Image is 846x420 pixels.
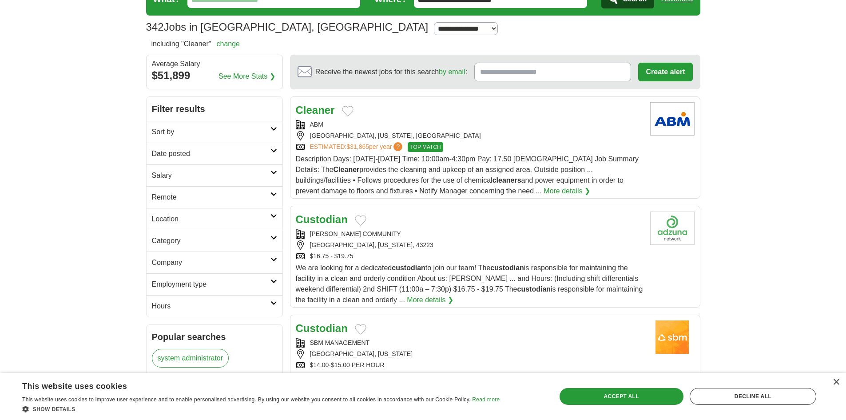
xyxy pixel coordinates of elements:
div: Accept all [560,388,683,405]
span: Receive the newest jobs for this search : [315,67,467,77]
span: 342 [146,19,164,35]
img: Company logo [650,212,695,245]
h2: Company [152,257,270,268]
strong: custodian [392,264,425,272]
span: $31,865 [346,143,369,150]
a: Hours [147,295,282,317]
a: Employment type [147,273,282,295]
a: More details ❯ [407,295,453,305]
h2: Filter results [147,97,282,121]
h1: Jobs in [GEOGRAPHIC_DATA], [GEOGRAPHIC_DATA] [146,21,429,33]
div: [GEOGRAPHIC_DATA], [US_STATE], [GEOGRAPHIC_DATA] [296,131,643,140]
button: Create alert [638,63,692,81]
div: Show details [22,404,500,413]
a: See More Stats ❯ [218,71,275,82]
a: change [217,40,240,48]
a: Category [147,230,282,252]
h2: Remote [152,192,270,203]
div: [PERSON_NAME] COMMUNITY [296,229,643,239]
h2: Employment type [152,279,270,290]
span: Show details [33,406,75,412]
div: Decline all [690,388,816,405]
a: Sort by [147,121,282,143]
span: TOP MATCH [408,142,443,152]
img: SBM Management logo [650,320,695,354]
a: Cleaner [296,104,335,116]
a: Read more, opens a new window [472,396,500,403]
img: ABM Industries logo [650,102,695,136]
a: More details ❯ [544,186,590,196]
button: Add to favorite jobs [342,106,353,116]
strong: custodian [517,285,551,293]
span: Description Days: [DATE]-[DATE] Time: 10:00am-4:30pm Pay: 17.50 [DEMOGRAPHIC_DATA] Job Summary De... [296,155,639,195]
a: Location [147,208,282,230]
div: Close [833,379,839,386]
div: $16.75 - $19.75 [296,252,643,261]
button: Add to favorite jobs [355,324,366,335]
a: Remote [147,186,282,208]
strong: Cleaner [334,166,360,173]
h2: Hours [152,301,270,312]
a: Company [147,252,282,273]
span: We are looking for a dedicated to join our team! The is responsible for maintaining the facility ... [296,264,643,304]
div: [GEOGRAPHIC_DATA], [US_STATE], 43223 [296,240,643,250]
div: $14.00-$15.00 PER HOUR [296,360,643,370]
a: system administrator [152,349,229,368]
h2: Salary [152,170,270,181]
div: [GEOGRAPHIC_DATA], [US_STATE] [296,349,643,359]
a: ESTIMATED:$31,865per year? [310,142,405,152]
div: Average Salary [152,60,277,68]
strong: custodian [490,264,524,272]
a: Custodian [296,322,348,334]
a: ABM [310,121,323,128]
span: This website uses cookies to improve user experience and to enable personalised advertising. By u... [22,396,471,403]
div: $51,899 [152,68,277,84]
span: ? [393,142,402,151]
h2: Location [152,214,270,224]
h2: Sort by [152,127,270,137]
div: This website uses cookies [22,378,477,392]
a: by email [439,68,465,76]
button: Add to favorite jobs [355,215,366,226]
a: SBM MANAGEMENT [310,339,370,346]
strong: cleaners [493,176,521,184]
h2: Category [152,236,270,246]
h2: Date posted [152,148,270,159]
a: Custodian [296,213,348,225]
h2: Popular searches [152,330,277,344]
a: Salary [147,164,282,186]
a: Date posted [147,143,282,164]
h2: including "Cleaner" [151,39,240,49]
